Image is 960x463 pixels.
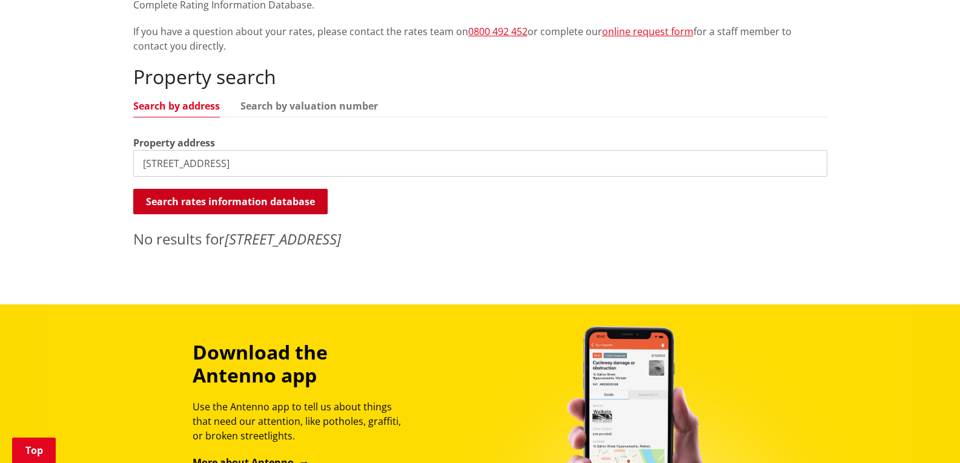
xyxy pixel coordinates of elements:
em: [STREET_ADDRESS] [225,229,341,249]
label: Property address [133,136,215,150]
h2: Property search [133,65,827,88]
button: Search rates information database [133,189,328,214]
p: No results for [133,228,827,250]
a: Top [12,438,56,463]
iframe: Messenger Launcher [904,412,948,456]
a: Search by address [133,101,220,111]
a: 0800 492 452 [468,25,528,38]
a: online request form [602,25,694,38]
input: e.g. Duke Street NGARUAWAHIA [133,150,827,177]
p: If you have a question about your rates, please contact the rates team on or complete our for a s... [133,24,827,53]
a: Search by valuation number [240,101,378,111]
p: Use the Antenno app to tell us about things that need our attention, like potholes, graffiti, or ... [193,399,412,443]
h3: Download the Antenno app [193,341,412,387]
